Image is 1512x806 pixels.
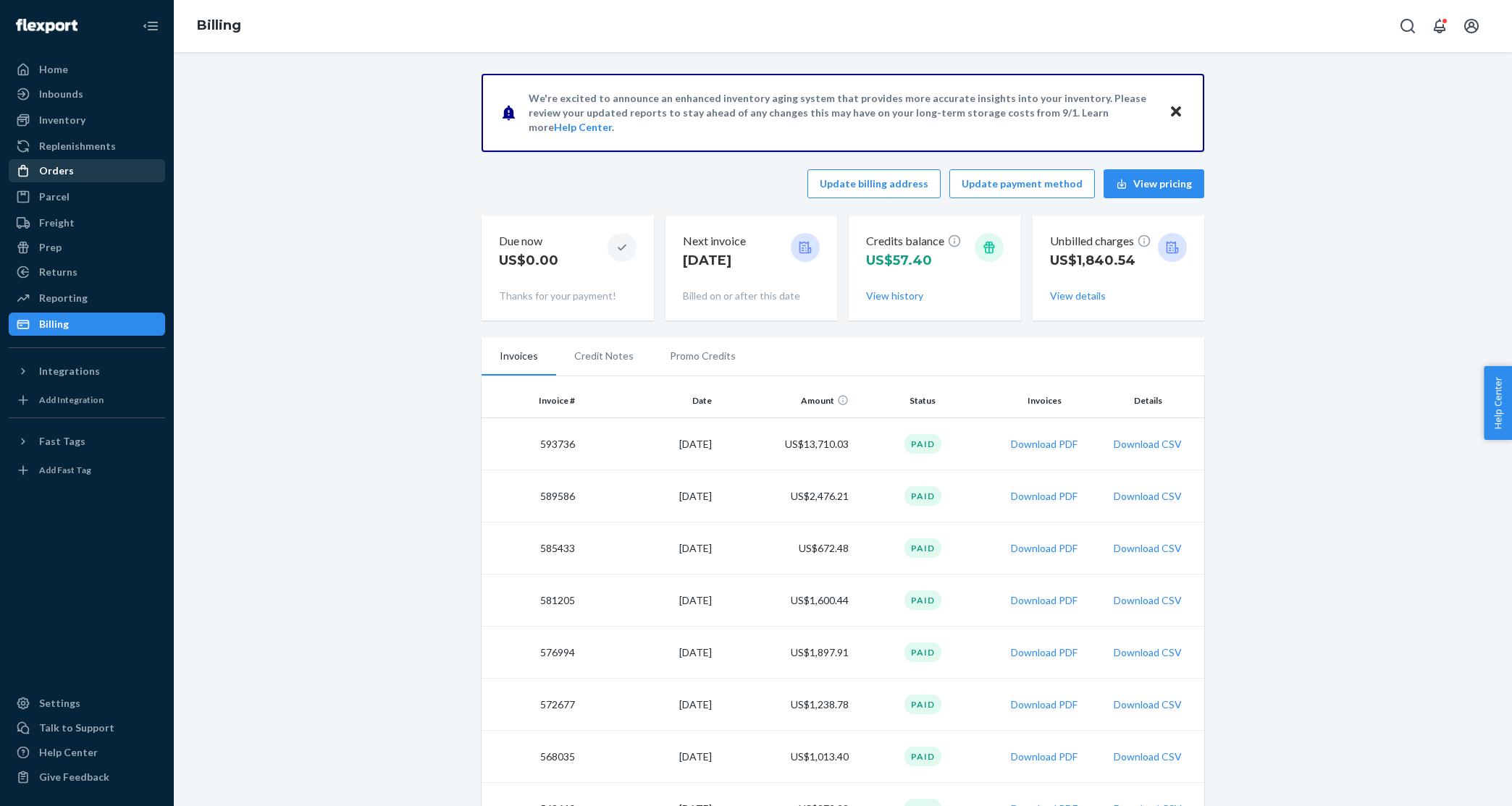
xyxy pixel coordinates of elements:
button: Download PDF [1011,541,1078,556]
p: We're excited to announce an enhanced inventory aging system that provides more accurate insights... [529,91,1155,135]
div: Orders [39,164,74,178]
td: [DATE] [581,731,718,783]
div: Settings [39,696,80,710]
div: Home [39,62,68,77]
a: Inbounds [9,82,165,106]
p: Due now [499,233,558,250]
div: Freight [39,216,75,230]
p: Unbilled charges [1050,233,1151,250]
th: Invoices [991,383,1098,418]
td: US$2,476.21 [718,470,854,522]
p: US$0.00 [499,251,558,270]
a: Returns [9,260,165,284]
button: Open notifications [1425,12,1454,41]
button: View history [866,289,923,303]
a: Help Center [9,741,165,764]
a: Billing [9,313,165,336]
button: Download CSV [1114,489,1182,504]
p: Billed on or after this date [683,289,820,303]
a: Add Integration [9,389,165,412]
div: Paid [904,642,941,662]
td: US$1,013.40 [718,731,854,783]
p: Next invoice [683,233,746,250]
a: Home [9,58,165,81]
th: Details [1098,383,1204,418]
a: Replenishments [9,135,165,158]
div: Add Integration [39,394,104,406]
div: Paid [904,434,941,454]
ol: breadcrumbs [185,5,253,47]
th: Amount [718,383,854,418]
a: Prep [9,236,165,259]
div: Reporting [39,291,88,305]
td: 568035 [482,731,581,783]
div: Paid [904,486,941,506]
a: Freight [9,211,165,234]
td: US$1,600.44 [718,574,854,627]
div: Paid [904,747,941,766]
td: [DATE] [581,522,718,574]
td: US$1,897.91 [718,627,854,679]
div: Prep [39,240,62,255]
td: [DATE] [581,470,718,522]
div: Parcel [39,190,70,204]
div: Fast Tags [39,434,85,449]
img: Flexport logo [16,19,77,33]
p: Thanks for your payment! [499,289,637,303]
p: US$1,840.54 [1050,251,1151,270]
td: 572677 [482,679,581,731]
button: Download CSV [1114,697,1182,712]
th: Status [854,383,991,418]
a: Reporting [9,287,165,310]
button: Update billing address [807,169,941,198]
div: Replenishments [39,139,116,153]
button: Download PDF [1011,489,1078,504]
button: Update payment method [949,169,1095,198]
a: Orders [9,159,165,182]
div: Paid [904,590,941,610]
span: US$57.40 [866,253,932,268]
td: 585433 [482,522,581,574]
div: Add Fast Tag [39,464,91,476]
a: Billing [197,17,241,33]
a: Inventory [9,109,165,132]
div: Integrations [39,364,100,378]
div: Give Feedback [39,770,109,784]
div: Help Center [39,745,98,760]
button: Download CSV [1114,750,1182,764]
a: Talk to Support [9,716,165,739]
button: Integrations [9,360,165,383]
th: Invoice # [482,383,581,418]
button: Download PDF [1011,437,1078,451]
button: Help Center [1484,366,1512,440]
button: Download PDF [1011,645,1078,660]
div: Inbounds [39,87,83,101]
button: Give Feedback [9,765,165,789]
td: [DATE] [581,418,718,470]
p: [DATE] [683,251,746,270]
div: Returns [39,265,77,279]
div: Billing [39,317,69,331]
td: 589586 [482,470,581,522]
button: Download CSV [1114,437,1182,451]
button: Download PDF [1011,697,1078,712]
div: Paid [904,538,941,558]
button: View details [1050,289,1106,303]
td: [DATE] [581,574,718,627]
div: Talk to Support [39,721,114,735]
td: 593736 [482,418,581,470]
div: Inventory [39,113,85,127]
button: View pricing [1104,169,1204,198]
a: Parcel [9,185,165,208]
button: Open Search Box [1393,12,1422,41]
p: Credits balance [866,233,962,250]
td: US$13,710.03 [718,418,854,470]
a: Add Fast Tag [9,459,165,482]
li: Credit Notes [556,338,652,374]
a: Settings [9,692,165,715]
button: Fast Tags [9,430,165,453]
button: Close [1167,102,1185,123]
li: Invoices [482,338,556,376]
a: Help Center [554,121,612,133]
